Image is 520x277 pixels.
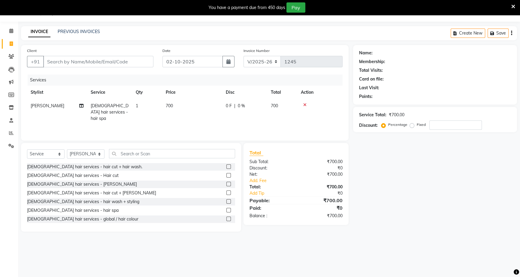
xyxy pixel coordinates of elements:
div: You have a payment due from 450 days [209,5,285,11]
div: ₹700.00 [296,213,347,219]
span: 0 F [226,103,232,109]
div: Balance : [245,213,296,219]
span: [PERSON_NAME] [31,103,64,108]
a: Add Tip [245,190,305,196]
th: Disc [222,86,267,99]
div: [DEMOGRAPHIC_DATA] hair services - global / hair colour [27,216,138,222]
th: Action [297,86,343,99]
div: Payable: [245,197,296,204]
span: 0 % [238,103,245,109]
label: Date [162,48,171,53]
div: Net: [245,171,296,178]
div: ₹700.00 [389,112,404,118]
th: Service [87,86,132,99]
div: ₹700.00 [296,184,347,190]
button: Pay [286,2,305,13]
label: Percentage [388,122,407,127]
span: 700 [166,103,173,108]
div: ₹700.00 [296,159,347,165]
div: [DEMOGRAPHIC_DATA] hair services - [PERSON_NAME] [27,181,137,187]
a: INVOICE [28,26,50,37]
label: Fixed [417,122,426,127]
label: Client [27,48,37,53]
input: Search or Scan [109,149,235,158]
div: Last Visit: [359,85,379,91]
div: [DEMOGRAPHIC_DATA] hair services - hair spa [27,207,119,214]
span: 700 [271,103,278,108]
div: Paid: [245,204,296,212]
div: [DEMOGRAPHIC_DATA] hair services - Hair cut [27,172,119,179]
div: [DEMOGRAPHIC_DATA] hair services - hair wash + styling [27,199,139,205]
th: Qty [132,86,162,99]
span: | [234,103,235,109]
div: ₹700.00 [296,171,347,178]
span: [DEMOGRAPHIC_DATA] hair services - hair spa [91,103,128,121]
div: Total: [245,184,296,190]
th: Total [267,86,297,99]
div: ₹0 [296,204,347,212]
div: Card on file: [359,76,384,82]
div: ₹0 [296,165,347,171]
div: Membership: [359,59,385,65]
th: Price [162,86,222,99]
div: Sub Total: [245,159,296,165]
th: Stylist [27,86,87,99]
input: Search by Name/Mobile/Email/Code [43,56,153,67]
div: Points: [359,93,373,100]
a: Add. Fee [245,178,347,184]
div: Total Visits: [359,67,383,74]
div: Name: [359,50,373,56]
div: ₹0 [304,190,347,196]
div: [DEMOGRAPHIC_DATA] hair services - hair cut + hair wash. [27,164,142,170]
button: Create New [451,29,485,38]
div: ₹700.00 [296,197,347,204]
label: Invoice Number [243,48,270,53]
span: Total [249,150,263,156]
button: +91 [27,56,44,67]
div: Discount: [359,122,378,129]
span: 1 [136,103,138,108]
div: [DEMOGRAPHIC_DATA] hair services - hair cut + [PERSON_NAME] [27,190,156,196]
a: PREVIOUS INVOICES [58,29,100,34]
div: Services [28,75,347,86]
div: Service Total: [359,112,386,118]
div: Discount: [245,165,296,171]
button: Save [488,29,509,38]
